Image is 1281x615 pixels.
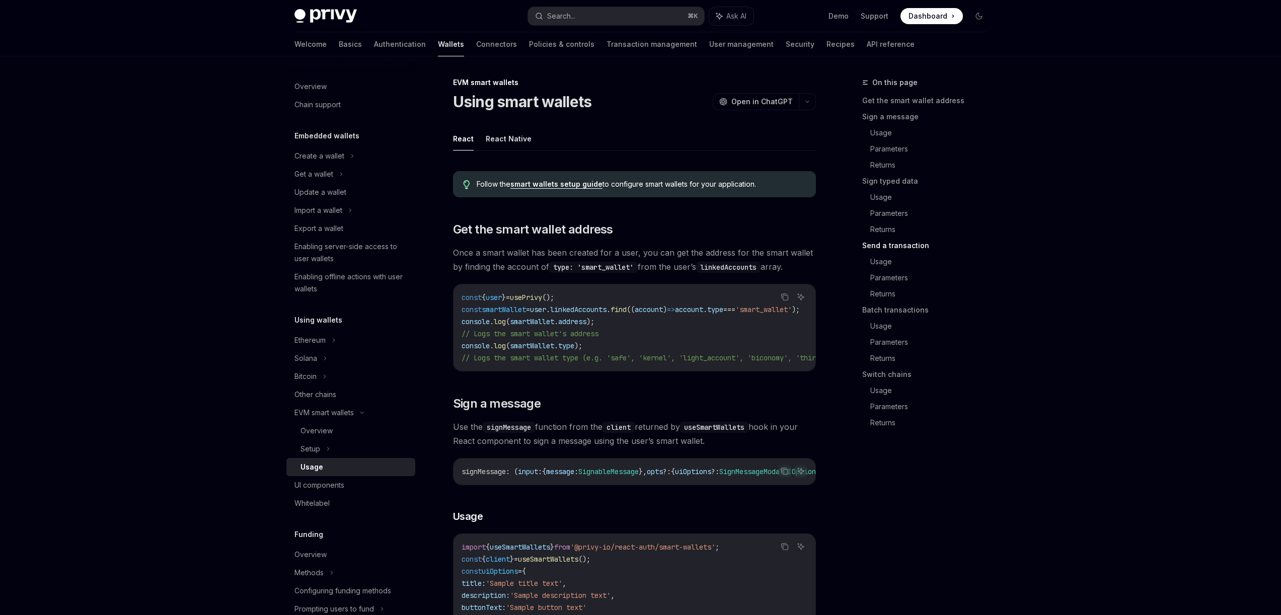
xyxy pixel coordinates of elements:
span: type [707,305,723,314]
span: // Logs the smart wallet type (e.g. 'safe', 'kernel', 'light_account', 'biconomy', 'thirdweb', 'c... [462,353,941,362]
span: console [462,341,490,350]
span: log [494,341,506,350]
span: ⌘ K [688,12,698,20]
span: log [494,317,506,326]
a: Parameters [870,399,995,415]
button: Copy the contents from the code block [778,540,791,553]
span: (); [542,293,554,302]
a: Returns [870,350,995,366]
span: const [462,293,482,302]
a: Batch transactions [862,302,995,318]
div: Setup [300,443,320,455]
a: UI components [286,476,415,494]
span: import [462,543,486,552]
button: React [453,127,474,150]
span: . [607,305,611,314]
span: Use the function from the returned by hook in your React component to sign a message using the us... [453,420,816,448]
span: const [462,305,482,314]
span: , [562,579,566,588]
a: Parameters [870,270,995,286]
span: : [574,467,578,476]
h5: Funding [294,528,323,541]
div: Overview [294,81,327,93]
span: Once a smart wallet has been created for a user, you can get the address for the smart wallet by ... [453,246,816,274]
div: Other chains [294,389,336,401]
a: Export a wallet [286,219,415,238]
div: EVM smart wallets [453,78,816,88]
code: useSmartWallets [680,422,748,433]
a: Returns [870,415,995,431]
h5: Using wallets [294,314,342,326]
span: Usage [453,509,483,523]
a: smart wallets setup guide [510,180,602,189]
a: Usage [870,382,995,399]
span: linkedAccounts [550,305,607,314]
span: Open in ChatGPT [731,97,793,107]
a: Usage [870,318,995,334]
span: ( [506,341,510,350]
a: Sign a message [862,109,995,125]
div: Get a wallet [294,168,333,180]
a: Connectors [476,32,517,56]
span: . [554,317,558,326]
span: 'Sample button text' [506,603,586,612]
div: Overview [294,549,327,561]
div: Prompting users to fund [294,603,374,615]
span: = [526,305,530,314]
span: . [703,305,707,314]
a: Usage [870,125,995,141]
span: account [675,305,703,314]
span: On this page [872,76,918,89]
a: Wallets [438,32,464,56]
h5: Embedded wallets [294,130,359,142]
a: Welcome [294,32,327,56]
span: input [518,467,538,476]
a: Demo [828,11,849,21]
span: user [486,293,502,302]
button: Ask AI [794,290,807,303]
span: Sign a message [453,396,541,412]
span: uiOptions [482,567,518,576]
code: type: 'smart_wallet' [549,262,638,273]
span: (); [578,555,590,564]
img: dark logo [294,9,357,23]
span: : [538,467,542,476]
a: Usage [286,458,415,476]
a: Overview [286,422,415,440]
button: React Native [486,127,532,150]
div: Bitcoin [294,370,317,382]
span: uiOptions [675,467,711,476]
a: Enabling server-side access to user wallets [286,238,415,268]
span: 'Sample title text' [486,579,562,588]
span: { [542,467,546,476]
button: Ask AI [794,465,807,478]
div: Usage [300,461,323,473]
div: Enabling server-side access to user wallets [294,241,409,265]
div: Overview [300,425,333,437]
span: signMessage [462,467,506,476]
span: SignMessageModalUIOptions [719,467,820,476]
span: smartWallet [510,317,554,326]
a: Security [786,32,814,56]
a: API reference [867,32,915,56]
span: client [486,555,510,564]
span: user [530,305,546,314]
span: . [490,317,494,326]
a: Authentication [374,32,426,56]
span: from [554,543,570,552]
code: client [602,422,635,433]
span: ( [506,317,510,326]
span: { [522,567,526,576]
div: Export a wallet [294,222,343,235]
span: } [502,293,506,302]
span: opts [647,467,663,476]
code: linkedAccounts [696,262,761,273]
div: EVM smart wallets [294,407,354,419]
a: Overview [286,78,415,96]
a: Returns [870,286,995,302]
button: Copy the contents from the code block [778,290,791,303]
span: } [550,543,554,552]
span: buttonText: [462,603,506,612]
span: { [671,467,675,476]
div: Methods [294,567,324,579]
